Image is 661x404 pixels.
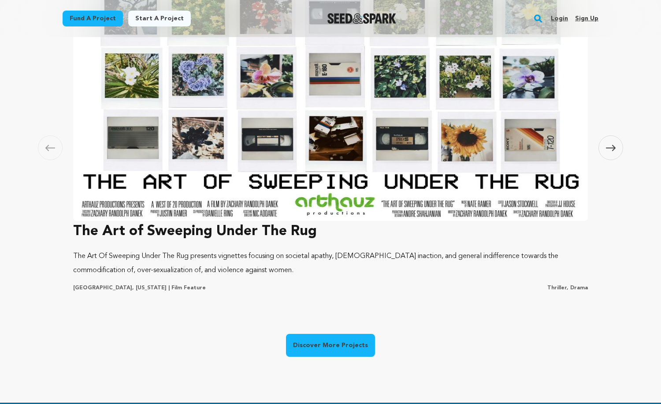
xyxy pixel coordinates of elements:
img: Seed&Spark Logo Dark Mode [327,13,397,24]
a: Sign up [575,11,598,26]
p: The Art Of Sweeping Under The Rug presents vignettes focusing on societal apathy, [DEMOGRAPHIC_DA... [73,249,588,277]
h3: The Art of Sweeping Under The Rug [73,221,588,242]
span: [GEOGRAPHIC_DATA], [US_STATE] | [73,285,170,291]
a: Fund a project [63,11,123,26]
a: Start a project [128,11,191,26]
p: Thriller, Drama [547,284,588,292]
span: Film Feature [171,285,206,291]
a: Discover More Projects [286,334,375,357]
a: Login [551,11,568,26]
a: Seed&Spark Homepage [327,13,397,24]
